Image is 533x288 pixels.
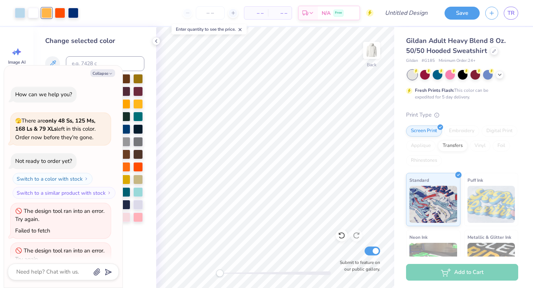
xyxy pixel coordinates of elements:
div: Screen Print [406,125,442,137]
span: Standard [409,176,429,184]
div: Vinyl [470,140,490,151]
div: Foil [493,140,510,151]
input: e.g. 7428 c [66,56,144,71]
span: Free [335,10,342,16]
span: Neon Ink [409,233,428,241]
div: Digital Print [482,125,517,137]
strong: only 48 Ss, 125 Ms, 168 Ls & 79 XLs [15,117,95,133]
img: Puff Ink [467,186,515,223]
input: – – [196,6,225,20]
strong: Fresh Prints Flash: [415,87,454,93]
div: Transfers [438,140,467,151]
span: 🫣 [15,117,21,124]
span: N/A [322,9,331,17]
div: Print Type [406,111,518,119]
button: Save [445,7,480,20]
div: Applique [406,140,436,151]
label: Submit to feature on our public gallery. [336,259,380,272]
a: TR [504,7,518,20]
img: Neon Ink [409,243,457,280]
div: The design tool ran into an error. Try again. [15,247,104,263]
img: Metallic & Glitter Ink [467,243,515,280]
div: The design tool ran into an error. Try again. [15,207,104,223]
span: # G185 [422,58,435,64]
div: This color can be expedited for 5 day delivery. [415,87,506,100]
span: Puff Ink [467,176,483,184]
img: Switch to a similar product with stock [107,191,111,195]
span: Image AI [8,59,26,65]
span: Minimum Order: 24 + [439,58,476,64]
div: How can we help you? [15,91,72,98]
span: Gildan [406,58,418,64]
span: – – [272,9,287,17]
img: Back [364,43,379,58]
button: Switch to a similar product with stock [13,187,115,199]
button: Switch to a color with stock [13,173,93,185]
div: Rhinestones [406,155,442,166]
div: Failed to fetch [15,227,50,234]
span: – – [249,9,264,17]
div: Enter quantity to see the price. [172,24,247,34]
img: Standard [409,186,457,223]
span: Gildan Adult Heavy Blend 8 Oz. 50/50 Hooded Sweatshirt [406,36,506,55]
div: Back [367,61,376,68]
div: Accessibility label [216,269,224,277]
span: There are left in this color. Order now before they're gone. [15,117,95,141]
span: Metallic & Glitter Ink [467,233,511,241]
input: Untitled Design [379,6,433,20]
img: Switch to a color with stock [84,177,88,181]
span: TR [507,9,514,17]
div: Change selected color [45,36,144,46]
div: Embroidery [444,125,479,137]
button: Collapse [90,69,115,77]
div: Not ready to order yet? [15,157,72,165]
